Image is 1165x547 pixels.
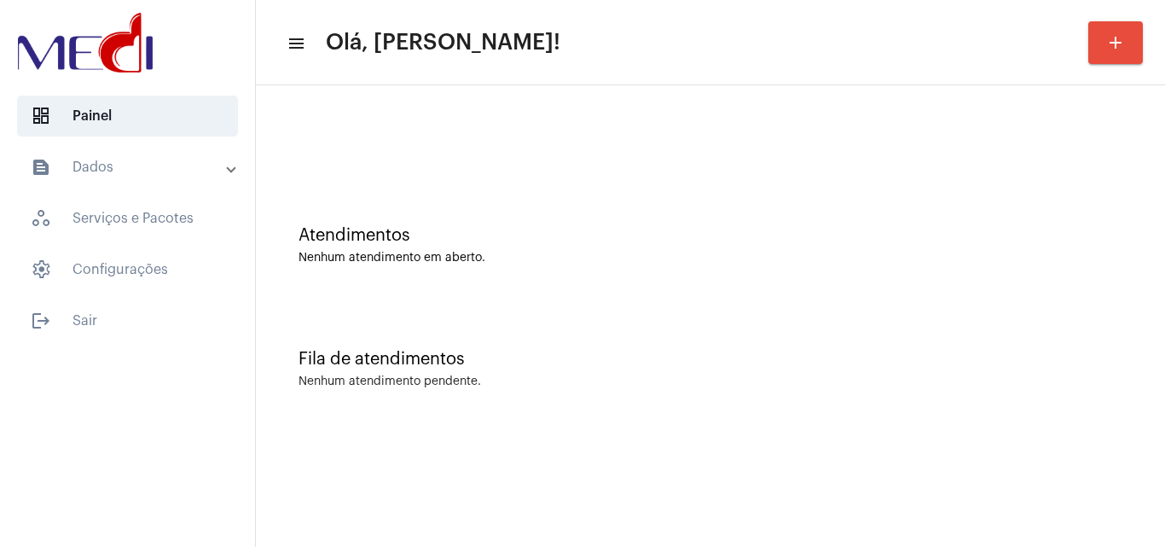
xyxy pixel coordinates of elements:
span: Sair [17,300,238,341]
span: Serviços e Pacotes [17,198,238,239]
span: sidenav icon [31,106,51,126]
span: Olá, [PERSON_NAME]! [326,29,560,56]
img: d3a1b5fa-500b-b90f-5a1c-719c20e9830b.png [14,9,157,77]
span: Configurações [17,249,238,290]
mat-expansion-panel-header: sidenav iconDados [10,147,255,188]
div: Nenhum atendimento pendente. [298,375,481,388]
div: Nenhum atendimento em aberto. [298,252,1122,265]
mat-panel-title: Dados [31,157,228,177]
span: Painel [17,96,238,137]
mat-icon: sidenav icon [31,311,51,331]
div: Atendimentos [298,226,1122,245]
span: sidenav icon [31,259,51,280]
span: sidenav icon [31,208,51,229]
div: Fila de atendimentos [298,350,1122,369]
mat-icon: sidenav icon [287,33,304,54]
mat-icon: sidenav icon [31,157,51,177]
mat-icon: add [1105,32,1126,53]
